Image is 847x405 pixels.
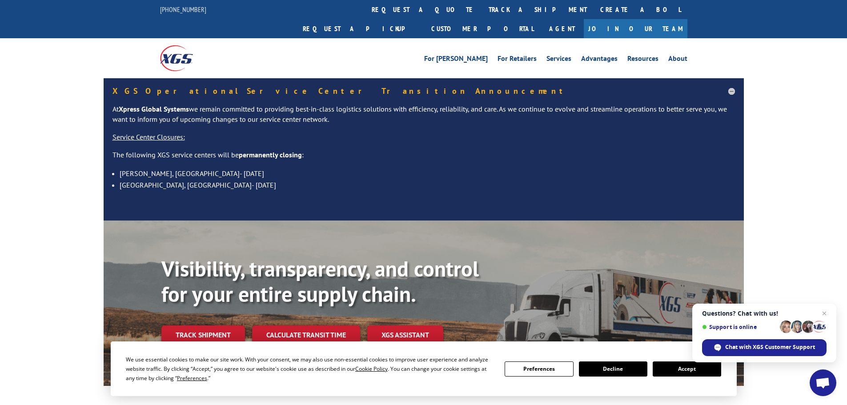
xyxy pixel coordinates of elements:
a: For [PERSON_NAME] [424,55,488,65]
strong: permanently closing [239,150,302,159]
a: Join Our Team [584,19,687,38]
a: XGS ASSISTANT [367,325,443,345]
h5: XGS Operational Service Center Transition Announcement [112,87,735,95]
button: Preferences [505,361,573,377]
button: Decline [579,361,647,377]
span: Chat with XGS Customer Support [725,343,815,351]
span: Cookie Policy [355,365,388,373]
li: [GEOGRAPHIC_DATA], [GEOGRAPHIC_DATA]- [DATE] [120,179,735,191]
p: The following XGS service centers will be : [112,150,735,168]
a: Resources [627,55,658,65]
div: We use essential cookies to make our site work. With your consent, we may also use non-essential ... [126,355,494,383]
a: Request a pickup [296,19,425,38]
span: Support is online [702,324,777,330]
a: Open chat [810,369,836,396]
a: Track shipment [161,325,245,344]
span: Chat with XGS Customer Support [702,339,827,356]
button: Accept [653,361,721,377]
p: At we remain committed to providing best-in-class logistics solutions with efficiency, reliabilit... [112,104,735,132]
li: [PERSON_NAME], [GEOGRAPHIC_DATA]- [DATE] [120,168,735,179]
a: Advantages [581,55,618,65]
a: For Retailers [498,55,537,65]
a: Services [546,55,571,65]
a: [PHONE_NUMBER] [160,5,206,14]
a: Calculate transit time [252,325,360,345]
span: Preferences [177,374,207,382]
b: Visibility, transparency, and control for your entire supply chain. [161,255,479,308]
a: About [668,55,687,65]
strong: Xpress Global Systems [119,104,189,113]
a: Customer Portal [425,19,540,38]
span: Questions? Chat with us! [702,310,827,317]
u: Service Center Closures: [112,132,185,141]
div: Cookie Consent Prompt [111,341,737,396]
a: Agent [540,19,584,38]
